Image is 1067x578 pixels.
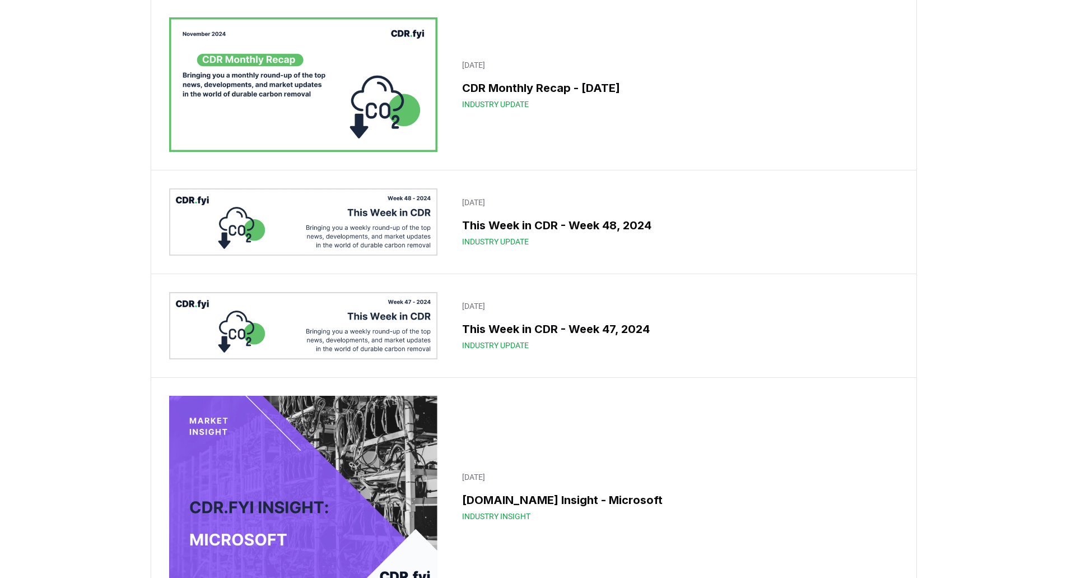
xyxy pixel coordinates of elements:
img: This Week in CDR - Week 48, 2024 blog post image [169,188,438,256]
a: [DATE]This Week in CDR - Week 47, 2024Industry Update [455,294,898,358]
span: Industry Update [462,236,529,247]
h3: [DOMAIN_NAME] Insight - Microsoft [462,492,891,508]
p: [DATE] [462,59,891,71]
h3: This Week in CDR - Week 47, 2024 [462,321,891,337]
a: [DATE]This Week in CDR - Week 48, 2024Industry Update [455,190,898,254]
span: Industry Update [462,340,529,351]
a: [DATE]CDR Monthly Recap - [DATE]Industry Update [455,53,898,117]
h3: This Week in CDR - Week 48, 2024 [462,217,891,234]
span: Industry Update [462,99,529,110]
p: [DATE] [462,471,891,483]
p: [DATE] [462,197,891,208]
h3: CDR Monthly Recap - [DATE] [462,80,891,96]
span: Industry Insight [462,511,530,522]
p: [DATE] [462,300,891,312]
a: [DATE][DOMAIN_NAME] Insight - MicrosoftIndustry Insight [455,465,898,529]
img: CDR Monthly Recap - November 2024 blog post image [169,17,438,152]
img: This Week in CDR - Week 47, 2024 blog post image [169,292,438,359]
